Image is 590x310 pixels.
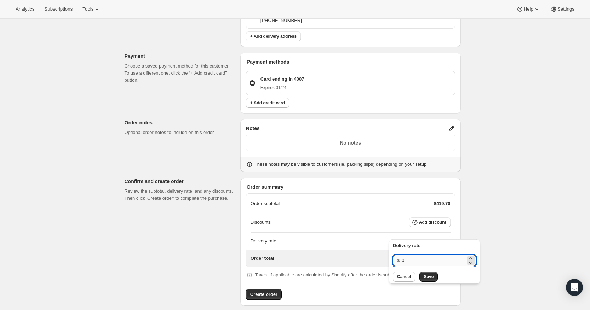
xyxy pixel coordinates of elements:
[393,242,476,249] p: Delivery rate
[566,279,583,296] div: Open Intercom Messenger
[397,258,400,263] span: $
[125,178,235,185] p: Confirm and create order
[247,183,455,191] p: Order summary
[260,76,304,83] p: Card ending in 4007
[557,6,574,12] span: Settings
[11,4,39,14] button: Analytics
[246,125,260,132] span: Notes
[246,289,282,300] button: Create order
[409,217,451,227] button: Add discount
[251,219,271,226] p: Discounts
[247,58,455,65] p: Payment methods
[125,63,235,84] p: Choose a saved payment method for this customer. To use a different one, click the “+ Add credit ...
[125,129,235,136] p: Optional order notes to include on this order
[434,200,451,207] p: $419.70
[254,161,426,168] p: These notes may be visible to customers (ie. packing slips) depending on your setup
[82,6,93,12] span: Tools
[255,271,403,279] p: Taxes, if applicable are calculated by Shopify after the order is submitted
[546,4,579,14] button: Settings
[424,274,434,280] span: Save
[125,119,235,126] p: Order notes
[251,238,276,245] p: Delivery rate
[251,200,280,207] p: Order subtotal
[78,4,105,14] button: Tools
[523,6,533,12] span: Help
[246,31,301,41] button: + Add delivery address
[40,4,77,14] button: Subscriptions
[251,255,274,262] p: Order total
[260,85,304,90] p: Expires 01/24
[419,220,446,225] span: Add discount
[250,291,277,298] span: Create order
[251,139,451,146] p: No notes
[419,272,438,282] button: Save
[512,4,544,14] button: Help
[250,34,297,39] span: + Add delivery address
[250,100,285,106] span: + Add credit card
[260,17,306,24] p: [PHONE_NUMBER]
[125,188,235,202] p: Review the subtotal, delivery rate, and any discounts. Then click 'Create order' to complete the ...
[393,272,415,282] button: Cancel
[44,6,73,12] span: Subscriptions
[16,6,34,12] span: Analytics
[246,98,289,108] button: + Add credit card
[397,274,411,280] span: Cancel
[125,53,235,60] p: Payment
